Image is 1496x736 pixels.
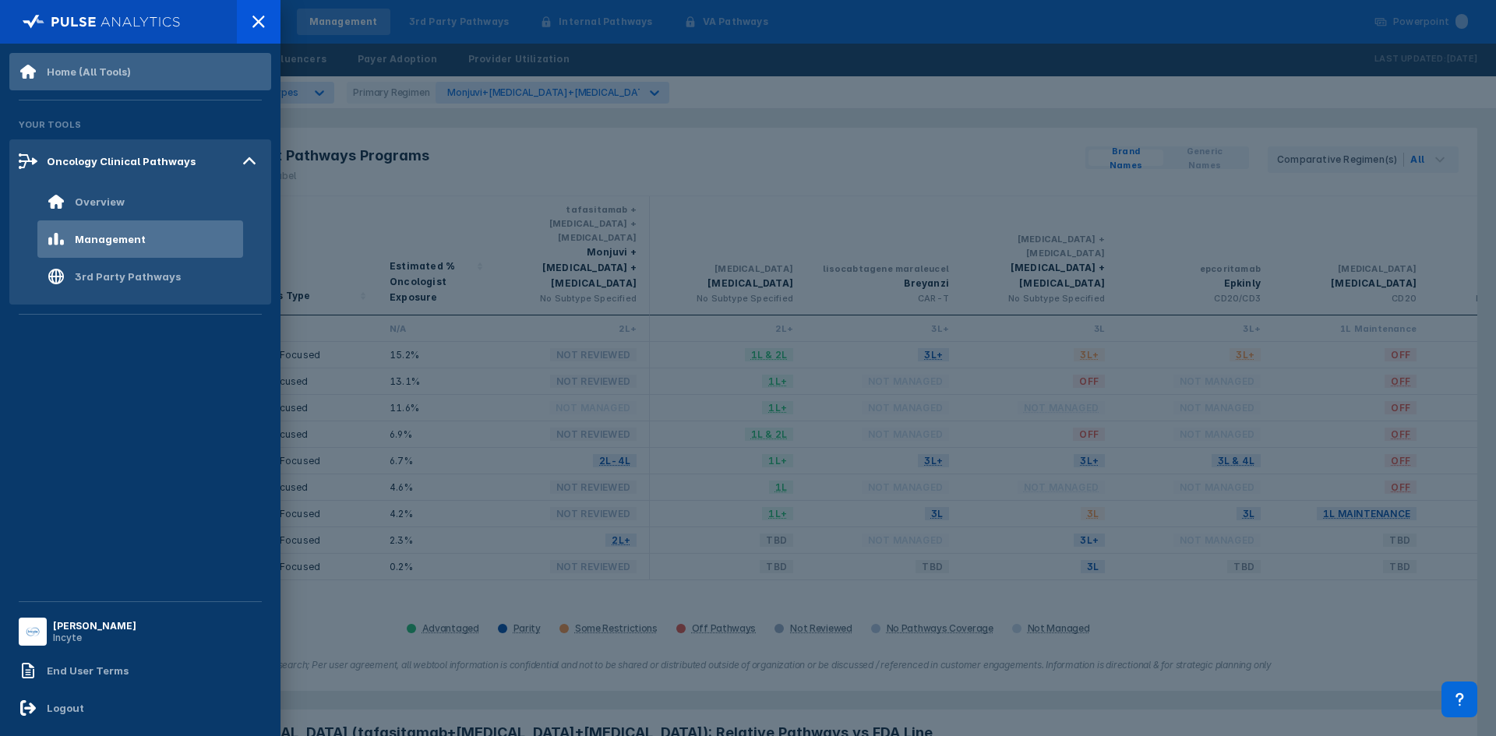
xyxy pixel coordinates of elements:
[9,110,271,139] div: Your Tools
[9,183,271,220] a: Overview
[53,632,136,643] div: Incyte
[23,11,181,33] img: pulse-logo-full-white.svg
[75,270,181,283] div: 3rd Party Pathways
[75,195,125,208] div: Overview
[53,620,136,632] div: [PERSON_NAME]
[47,702,84,714] div: Logout
[9,652,271,689] a: End User Terms
[47,65,131,78] div: Home (All Tools)
[1441,681,1477,717] div: Contact Support
[47,155,196,167] div: Oncology Clinical Pathways
[9,53,271,90] a: Home (All Tools)
[9,220,271,258] a: Management
[75,233,146,245] div: Management
[47,664,129,677] div: End User Terms
[9,258,271,295] a: 3rd Party Pathways
[22,621,44,643] img: menu button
